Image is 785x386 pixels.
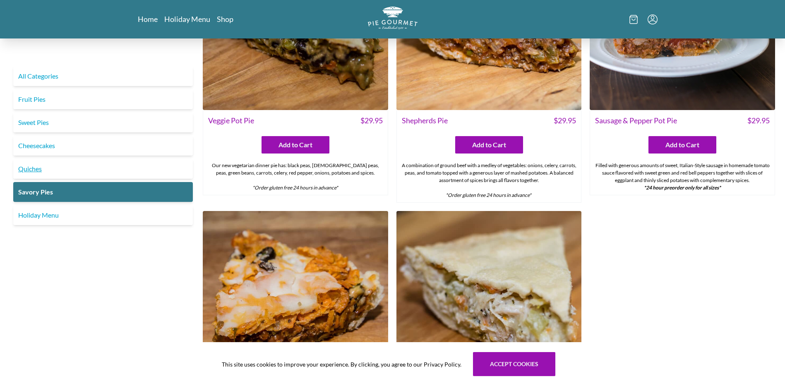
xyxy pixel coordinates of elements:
div: Filled with generous amounts of sweet, Italian-Style sausage in homemade tomato sauce flavored wi... [590,158,775,195]
span: Add to Cart [665,140,699,150]
img: logo [368,7,418,29]
strong: *24 hour preorder only for all sizes* [644,185,721,191]
a: Quiches [13,159,193,179]
a: Holiday Menu [13,205,193,225]
button: Add to Cart [262,136,329,153]
button: Menu [648,14,658,24]
a: Home [138,14,158,24]
span: This site uses cookies to improve your experience. By clicking, you agree to our Privacy Policy. [222,360,461,369]
span: Veggie Pot Pie [208,115,254,126]
a: Sweet Pies [13,113,193,132]
span: Sausage & Pepper Pot Pie [595,115,677,126]
span: $ 29.95 [747,115,770,126]
a: Logo [368,7,418,32]
a: All Categories [13,66,193,86]
div: A combination of ground beef with a medley of vegetables: onions, celery, carrots, peas, and toma... [397,158,581,202]
div: Our new vegetarian dinner pie has: black peas, [DEMOGRAPHIC_DATA] peas, peas, green beans, carrot... [203,158,388,195]
a: Fruit Pies [13,89,193,109]
span: Add to Cart [278,140,312,150]
button: Accept cookies [473,352,555,376]
em: *Order gluten free 24 hours in advance* [446,192,531,198]
a: Cheesecakes [13,136,193,156]
button: Add to Cart [455,136,523,153]
a: Holiday Menu [164,14,210,24]
span: Shepherds Pie [402,115,448,126]
span: Add to Cart [472,140,506,150]
a: Shop [217,14,233,24]
span: $ 29.95 [554,115,576,126]
a: Savory Pies [13,182,193,202]
button: Add to Cart [648,136,716,153]
span: $ 29.95 [360,115,383,126]
em: *Order gluten free 24 hours in advance* [252,185,338,191]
